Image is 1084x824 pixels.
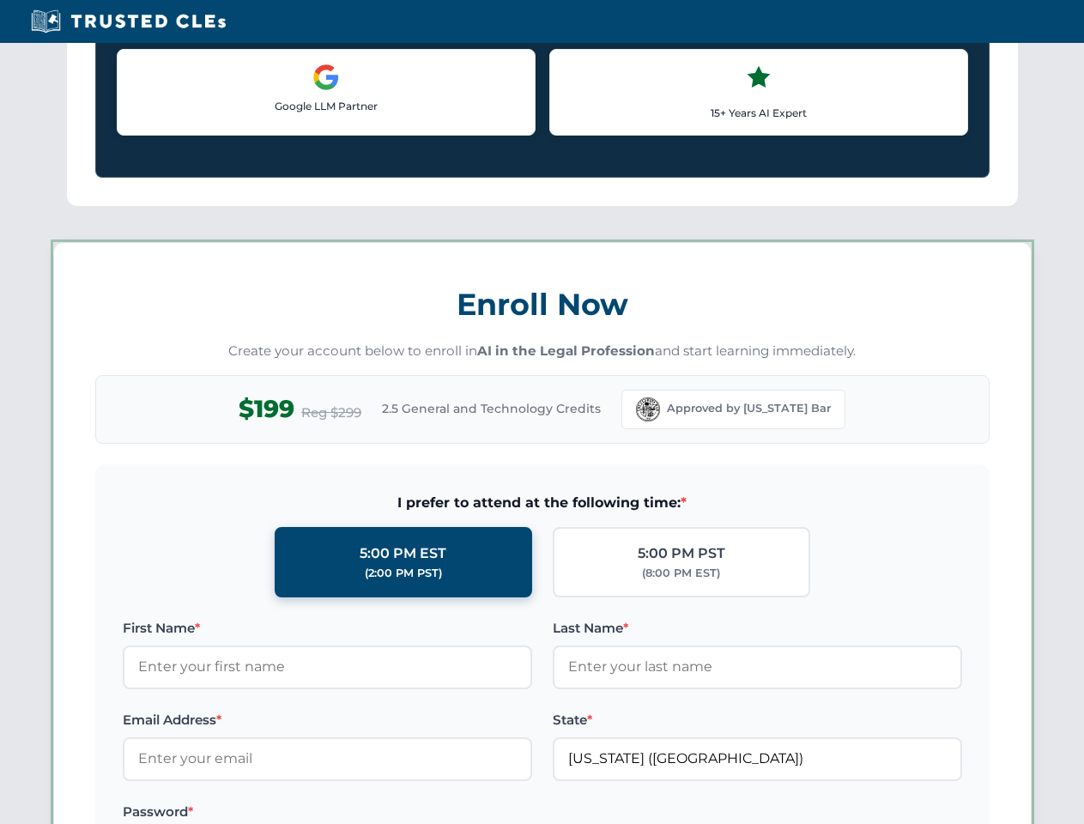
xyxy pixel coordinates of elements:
span: $199 [239,390,294,428]
div: 5:00 PM PST [638,542,725,565]
label: State [553,710,962,730]
img: Florida Bar [636,397,660,421]
img: Google [312,64,340,91]
label: First Name [123,618,532,639]
p: Create your account below to enroll in and start learning immediately. [95,342,990,361]
p: 15+ Years AI Expert [564,105,954,121]
span: 2.5 General and Technology Credits [382,399,601,418]
strong: AI in the Legal Profession [477,342,655,359]
label: Password [123,802,532,822]
input: Enter your last name [553,645,962,688]
label: Email Address [123,710,532,730]
div: (8:00 PM EST) [642,565,720,582]
label: Last Name [553,618,962,639]
input: Florida (FL) [553,737,962,780]
span: Reg $299 [301,403,361,423]
span: Approved by [US_STATE] Bar [667,400,831,417]
img: Trusted CLEs [26,9,231,34]
input: Enter your email [123,737,532,780]
p: Google LLM Partner [131,98,521,114]
h3: Enroll Now [95,277,990,331]
div: (2:00 PM PST) [365,565,442,582]
div: 5:00 PM EST [360,542,446,565]
span: I prefer to attend at the following time: [123,492,962,514]
input: Enter your first name [123,645,532,688]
